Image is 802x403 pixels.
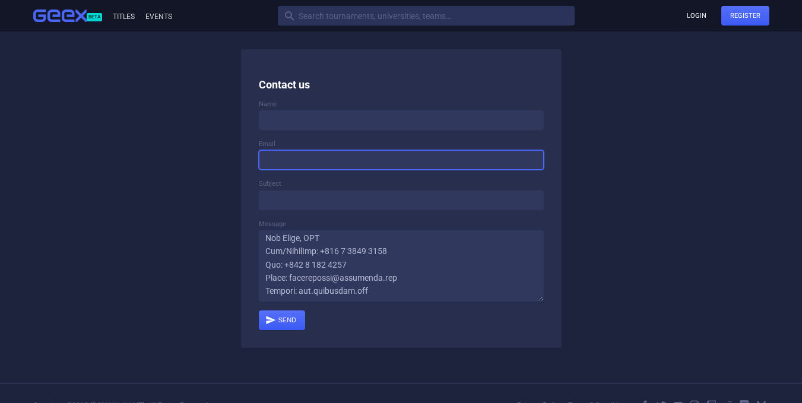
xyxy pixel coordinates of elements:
a: Login [678,6,715,26]
span: Name [259,100,277,108]
h5: Contact us [259,78,544,91]
a: Beta [33,9,111,23]
a: Titles [111,12,135,21]
textarea: Loremipsu, D sita cons adipisc elits doe temp. In utla et Do. Magna Aliqua, Enim Adminim ve Qu No... [259,230,544,302]
span: Beta [87,13,102,21]
button: Send [259,310,306,330]
img: Geex [33,9,87,23]
input: Search tournaments, universities, teams… [278,6,575,26]
span: Email [259,140,275,148]
i:  [265,315,276,325]
span: Message [259,220,286,228]
a: Events [144,12,172,21]
span: Subject [259,180,281,188]
a: Register [721,6,769,26]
